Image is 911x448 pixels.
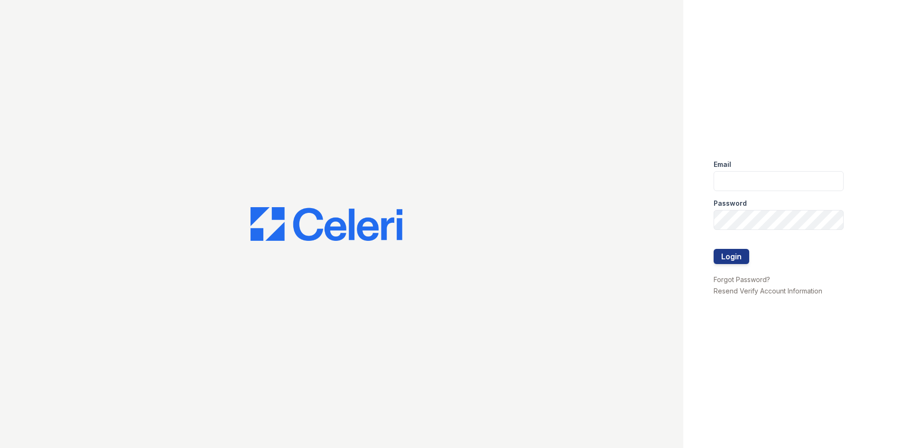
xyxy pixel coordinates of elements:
[251,207,402,241] img: CE_Logo_Blue-a8612792a0a2168367f1c8372b55b34899dd931a85d93a1a3d3e32e68fde9ad4.png
[714,199,747,208] label: Password
[714,160,731,169] label: Email
[714,249,749,264] button: Login
[714,287,822,295] a: Resend Verify Account Information
[714,275,770,283] a: Forgot Password?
